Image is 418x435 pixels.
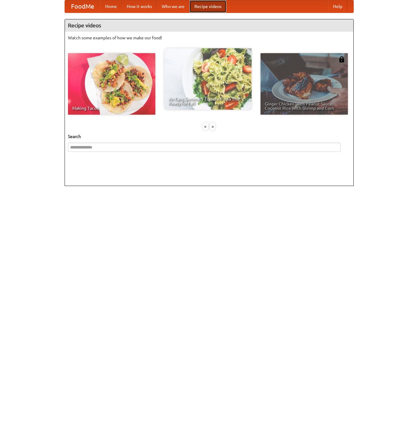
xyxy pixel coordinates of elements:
a: Help [328,0,347,13]
p: Watch some examples of how we make our food! [68,35,350,41]
a: Who we are [157,0,189,13]
div: « [203,123,208,130]
span: An Easy, Summery Tomato Pasta That's Ready for Fall [169,97,247,105]
h5: Search [68,133,350,140]
a: Home [100,0,122,13]
a: Recipe videos [189,0,226,13]
a: An Easy, Summery Tomato Pasta That's Ready for Fall [164,48,252,110]
a: How it works [122,0,157,13]
div: » [210,123,215,130]
a: FoodMe [65,0,100,13]
img: 483408.png [339,56,345,62]
span: Making Tacos [72,106,151,110]
h4: Recipe videos [65,19,353,32]
a: Making Tacos [68,53,155,115]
